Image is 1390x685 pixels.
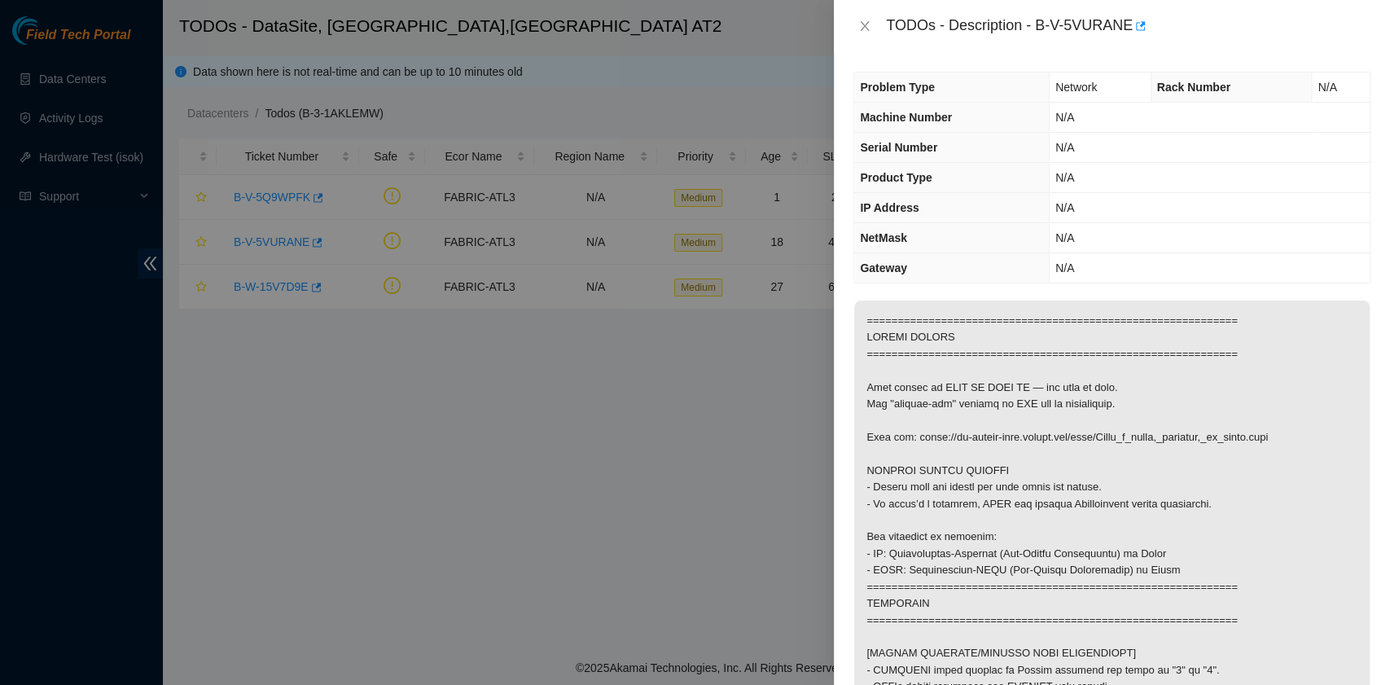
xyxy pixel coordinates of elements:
[1157,81,1230,94] span: Rack Number
[860,261,907,274] span: Gateway
[1055,81,1097,94] span: Network
[860,111,952,124] span: Machine Number
[1055,201,1074,214] span: N/A
[860,81,935,94] span: Problem Type
[1055,261,1074,274] span: N/A
[860,171,932,184] span: Product Type
[858,20,871,33] span: close
[860,141,937,154] span: Serial Number
[886,13,1370,39] div: TODOs - Description - B-V-5VURANE
[853,19,876,34] button: Close
[860,201,919,214] span: IP Address
[860,231,907,244] span: NetMask
[1318,81,1336,94] span: N/A
[1055,231,1074,244] span: N/A
[1055,141,1074,154] span: N/A
[1055,171,1074,184] span: N/A
[1055,111,1074,124] span: N/A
